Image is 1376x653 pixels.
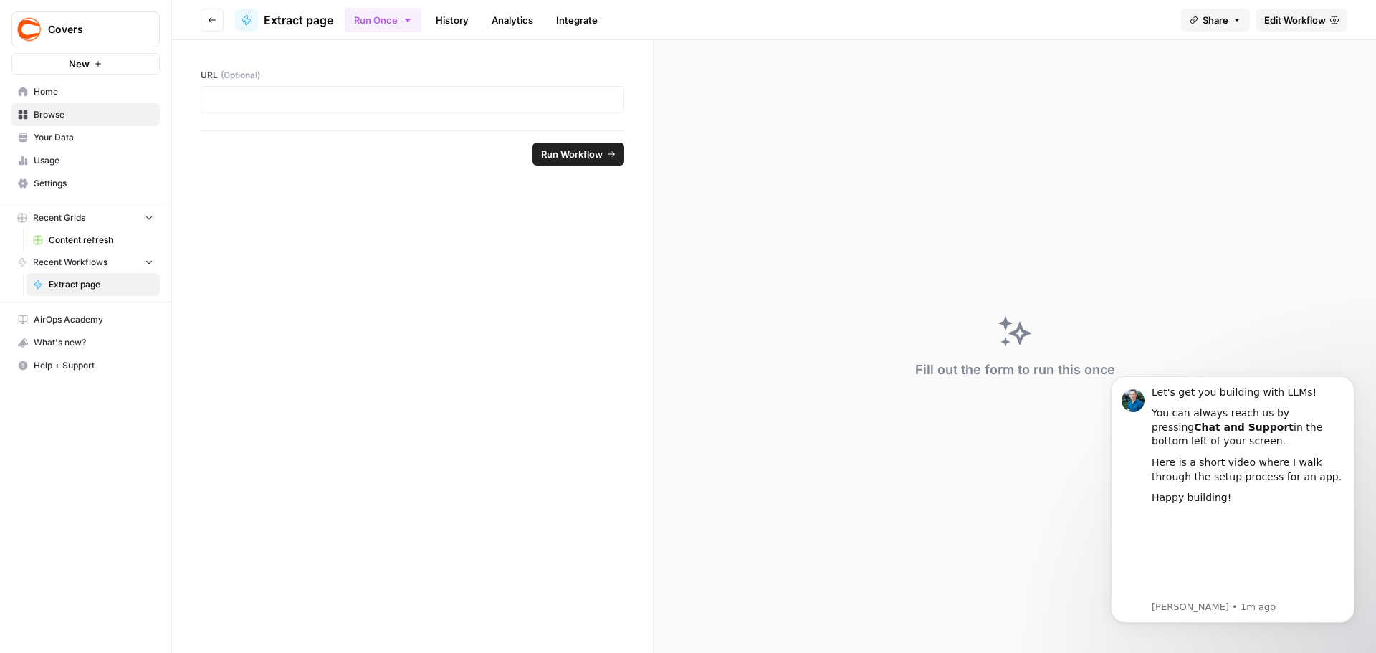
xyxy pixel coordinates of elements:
a: Home [11,80,160,103]
span: Help + Support [34,359,153,372]
a: AirOps Academy [11,308,160,331]
div: Fill out the form to run this once [915,360,1115,380]
span: Usage [34,154,153,167]
span: Content refresh [49,234,153,247]
p: Message from Alex, sent 1m ago [62,246,254,259]
span: Share [1203,13,1228,27]
label: URL [201,69,624,82]
button: What's new? [11,331,160,354]
button: Run Once [345,8,421,32]
a: Integrate [548,9,606,32]
a: Usage [11,149,160,172]
button: Recent Workflows [11,252,160,273]
div: What's new? [12,332,159,353]
span: Extract page [49,278,153,291]
a: Extract page [235,9,333,32]
a: Browse [11,103,160,126]
span: (Optional) [221,69,260,82]
span: Your Data [34,131,153,144]
a: Analytics [483,9,542,32]
span: Extract page [264,11,333,29]
a: Content refresh [27,229,160,252]
span: Home [34,85,153,98]
iframe: Intercom notifications message [1089,355,1376,646]
a: Your Data [11,126,160,149]
button: New [11,53,160,75]
button: Help + Support [11,354,160,377]
span: Edit Workflow [1264,13,1326,27]
button: Workspace: Covers [11,11,160,47]
button: Run Workflow [532,143,624,166]
span: Recent Grids [33,211,85,224]
span: Browse [34,108,153,121]
a: Extract page [27,273,160,296]
span: Settings [34,177,153,190]
button: Recent Grids [11,207,160,229]
span: Run Workflow [541,147,603,161]
span: AirOps Academy [34,313,153,326]
a: Settings [11,172,160,195]
img: Covers Logo [16,16,42,42]
a: History [427,9,477,32]
span: Covers [48,22,135,37]
span: Recent Workflows [33,256,107,269]
span: New [69,57,90,71]
button: Share [1181,9,1250,32]
iframe: youtube [62,158,254,244]
a: Edit Workflow [1256,9,1347,32]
